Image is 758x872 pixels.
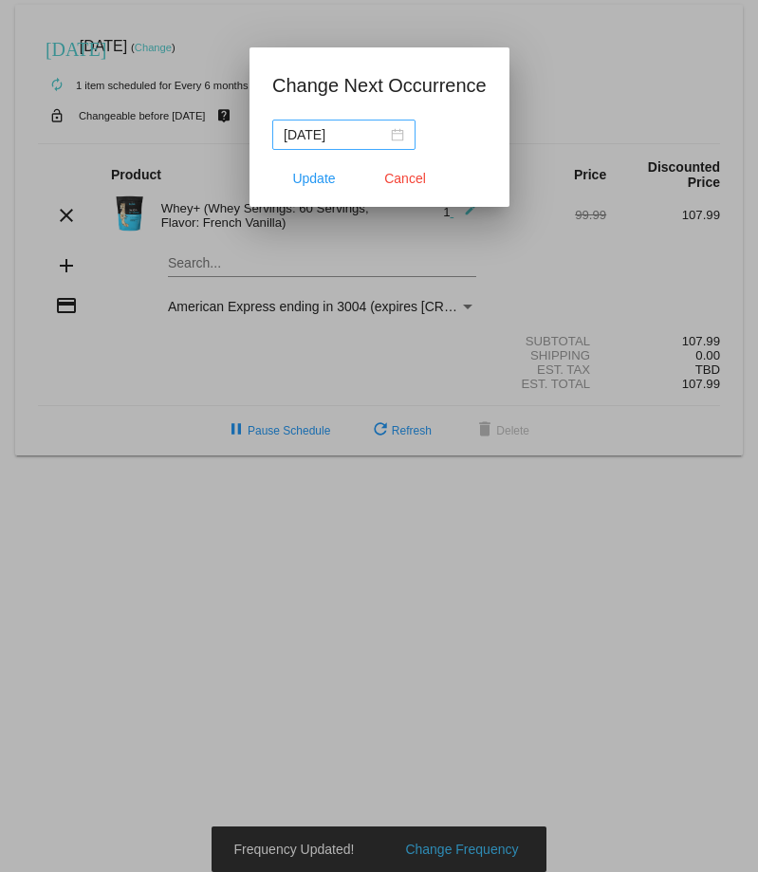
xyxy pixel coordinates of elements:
[272,161,356,195] button: Update
[384,171,426,186] span: Cancel
[292,171,335,186] span: Update
[284,124,387,145] input: Select date
[363,161,447,195] button: Close dialog
[272,70,487,101] h1: Change Next Occurrence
